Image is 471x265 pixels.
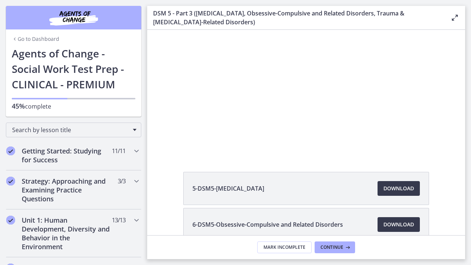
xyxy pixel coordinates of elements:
iframe: Video Lesson [147,30,465,155]
button: Continue [315,241,355,253]
span: 13 / 13 [112,216,125,225]
p: complete [12,102,135,111]
span: Continue [321,244,343,250]
span: Download [383,220,414,229]
span: Search by lesson title [12,126,129,134]
a: Go to Dashboard [12,35,59,43]
a: Download [378,217,420,232]
div: Search by lesson title [6,123,141,137]
span: 6-DSM5-Obsessive-Compulsive and Related Disorders [192,220,343,229]
i: Completed [6,177,15,185]
img: Agents of Change [29,9,118,26]
h2: Strategy: Approaching and Examining Practice Questions [22,177,111,203]
h1: Agents of Change - Social Work Test Prep - CLINICAL - PREMIUM [12,46,135,92]
span: 3 / 3 [118,177,125,185]
span: 45% [12,102,25,110]
i: Completed [6,216,15,225]
span: 5-DSM5-[MEDICAL_DATA] [192,184,264,193]
span: Download [383,184,414,193]
h3: DSM 5 - Part 3 ([MEDICAL_DATA], Obsessive-Compulsive and Related Disorders, Trauma & [MEDICAL_DAT... [153,9,439,26]
button: Mark Incomplete [257,241,312,253]
i: Completed [6,146,15,155]
h2: Getting Started: Studying for Success [22,146,111,164]
span: 11 / 11 [112,146,125,155]
a: Download [378,181,420,196]
h2: Unit 1: Human Development, Diversity and Behavior in the Environment [22,216,111,251]
span: Mark Incomplete [263,244,305,250]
